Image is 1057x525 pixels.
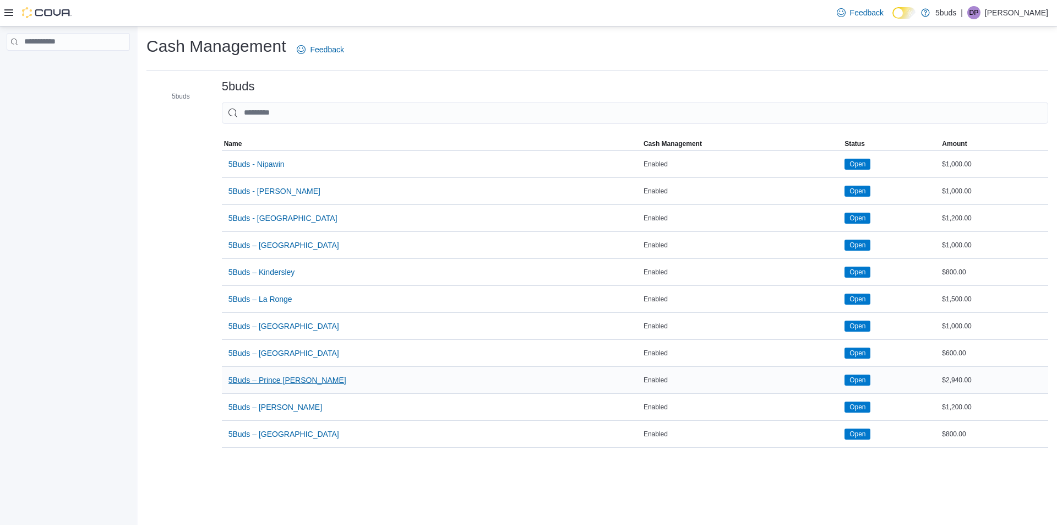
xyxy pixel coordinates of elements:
button: 5Buds – [GEOGRAPHIC_DATA] [224,423,344,445]
span: Open [844,213,870,224]
span: Open [844,429,870,440]
div: Enabled [641,400,842,414]
span: Open [849,267,865,277]
span: Name [224,139,242,148]
button: 5Buds – Kindersley [224,261,299,283]
div: $1,000.00 [940,158,1048,171]
a: Feedback [832,2,888,24]
span: Open [844,267,870,278]
div: Enabled [641,320,842,333]
span: 5buds [172,92,190,101]
input: Dark Mode [892,7,916,19]
span: Open [844,348,870,359]
button: 5Buds – La Ronge [224,288,297,310]
span: Open [849,348,865,358]
div: Enabled [641,347,842,360]
div: Enabled [641,427,842,441]
span: 5Buds – [GEOGRAPHIC_DATA] [228,348,339,359]
span: Open [849,321,865,331]
span: Open [844,375,870,386]
span: Open [849,429,865,439]
h1: Cash Management [146,35,286,57]
span: Open [849,402,865,412]
span: Open [844,159,870,170]
div: Enabled [641,239,842,252]
span: Cash Management [644,139,702,148]
span: Open [849,213,865,223]
button: 5Buds - Nipawin [224,153,289,175]
span: 5Buds - [PERSON_NAME] [228,186,320,197]
span: Open [849,159,865,169]
span: 5Buds – [GEOGRAPHIC_DATA] [228,321,339,332]
div: $2,940.00 [940,374,1048,387]
button: 5buds [156,90,194,103]
button: 5Buds – [PERSON_NAME] [224,396,326,418]
span: DP [969,6,979,19]
span: Open [849,375,865,385]
div: $1,200.00 [940,400,1048,414]
input: This is a search bar. As you type, the results lower in the page will automatically filter. [222,102,1048,124]
span: Open [844,240,870,251]
span: Open [849,186,865,196]
span: Open [849,294,865,304]
span: Open [844,186,870,197]
button: 5Buds – [GEOGRAPHIC_DATA] [224,342,344,364]
div: $1,000.00 [940,239,1048,252]
button: Status [842,137,940,150]
img: Cova [22,7,72,18]
span: Amount [942,139,967,148]
span: 5Buds – Prince [PERSON_NAME] [228,375,346,386]
span: 5Buds – [GEOGRAPHIC_DATA] [228,240,339,251]
button: 5Buds – [GEOGRAPHIC_DATA] [224,234,344,256]
div: Enabled [641,185,842,198]
span: Open [844,402,870,413]
h3: 5buds [222,80,255,93]
span: 5Buds – La Ronge [228,294,292,305]
div: $1,000.00 [940,185,1048,198]
div: $1,500.00 [940,293,1048,306]
div: Enabled [641,374,842,387]
div: Enabled [641,293,842,306]
span: 5Buds - [GEOGRAPHIC_DATA] [228,213,337,224]
div: $800.00 [940,266,1048,279]
button: 5Buds – Prince [PERSON_NAME] [224,369,351,391]
p: [PERSON_NAME] [985,6,1048,19]
button: 5Buds – [GEOGRAPHIC_DATA] [224,315,344,337]
span: 5Buds – [GEOGRAPHIC_DATA] [228,429,339,440]
span: Open [849,240,865,250]
div: $1,000.00 [940,320,1048,333]
p: | [961,6,963,19]
div: Enabled [641,212,842,225]
span: 5Buds – Kindersley [228,267,295,278]
button: 5Buds - [GEOGRAPHIC_DATA] [224,207,342,229]
div: $1,200.00 [940,212,1048,225]
button: Amount [940,137,1048,150]
span: 5Buds – [PERSON_NAME] [228,402,322,413]
span: Feedback [850,7,884,18]
div: Enabled [641,266,842,279]
nav: Complex example [7,53,130,79]
div: $800.00 [940,427,1048,441]
button: Name [222,137,641,150]
button: 5Buds - [PERSON_NAME] [224,180,325,202]
span: Open [844,321,870,332]
div: Dustin Pilon [967,6,980,19]
div: Enabled [641,158,842,171]
span: Feedback [310,44,344,55]
span: 5Buds - Nipawin [228,159,285,170]
span: Status [844,139,865,148]
a: Feedback [292,39,348,61]
div: $600.00 [940,347,1048,360]
button: Cash Management [641,137,842,150]
p: 5buds [935,6,956,19]
span: Open [844,294,870,305]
